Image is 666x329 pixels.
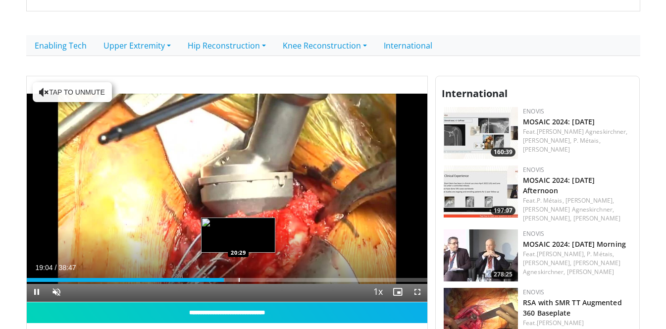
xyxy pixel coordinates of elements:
a: Enovis [523,107,544,115]
div: Feat. [523,319,631,328]
a: P. Métais, [573,136,601,145]
span: / [55,264,57,272]
img: 231f7356-6f30-4db6-9706-d4150743ceaf.150x105_q85_crop-smart_upscale.jpg [444,107,518,159]
a: [PERSON_NAME], [565,196,614,205]
a: [PERSON_NAME] [523,145,570,154]
a: Enovis [523,288,544,296]
a: RSA with SMR TT Augmented 360 Baseplate [523,298,622,318]
a: P. Métais, [537,196,564,205]
a: Knee Reconstruction [274,35,375,56]
a: [PERSON_NAME], [523,136,571,145]
span: 38:47 [58,264,76,272]
button: Unmute [47,282,66,302]
img: ab2533bc-3f62-42da-b4f5-abec086ce4de.150x105_q85_crop-smart_upscale.jpg [444,165,518,218]
button: Playback Rate [368,282,388,302]
a: Upper Extremity [95,35,179,56]
img: image.jpeg [201,218,275,253]
span: 19:04 [36,264,53,272]
button: Enable picture-in-picture mode [388,282,408,302]
a: 160:39 [444,107,518,159]
a: [PERSON_NAME], [537,250,585,258]
a: MOSAIC 2024: [DATE] [523,117,595,126]
a: [PERSON_NAME], [523,259,571,267]
a: [PERSON_NAME] [537,319,584,327]
a: Enovis [523,165,544,174]
a: [PERSON_NAME] [567,268,614,276]
a: Enovis [523,229,544,238]
div: Feat. [523,196,631,223]
video-js: Video Player [27,76,428,302]
button: Pause [27,282,47,302]
span: International [442,87,508,100]
img: 5461eadd-f547-40e8-b3ef-9b1f03cde6d9.150x105_q85_crop-smart_upscale.jpg [444,229,518,281]
a: [PERSON_NAME] Agneskirchner, [537,127,628,136]
a: Hip Reconstruction [179,35,274,56]
span: 197:07 [491,206,515,215]
a: P. Métais, [587,250,614,258]
div: Feat. [523,250,631,276]
div: Feat. [523,127,631,154]
a: [PERSON_NAME] Agneskirchner, [523,205,614,214]
a: International [375,35,441,56]
div: Progress Bar [27,278,428,282]
a: 278:25 [444,229,518,281]
span: 160:39 [491,148,515,157]
a: [PERSON_NAME] Agneskirchner, [523,259,620,276]
button: Fullscreen [408,282,427,302]
button: Tap to unmute [33,82,112,102]
a: [PERSON_NAME] [573,214,620,222]
a: MOSAIC 2024: [DATE] Afternoon [523,175,595,195]
span: 278:25 [491,270,515,279]
a: MOSAIC 2024: [DATE] Morning [523,239,626,249]
a: Enabling Tech [26,35,95,56]
a: 197:07 [444,165,518,218]
a: [PERSON_NAME], [523,214,571,222]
